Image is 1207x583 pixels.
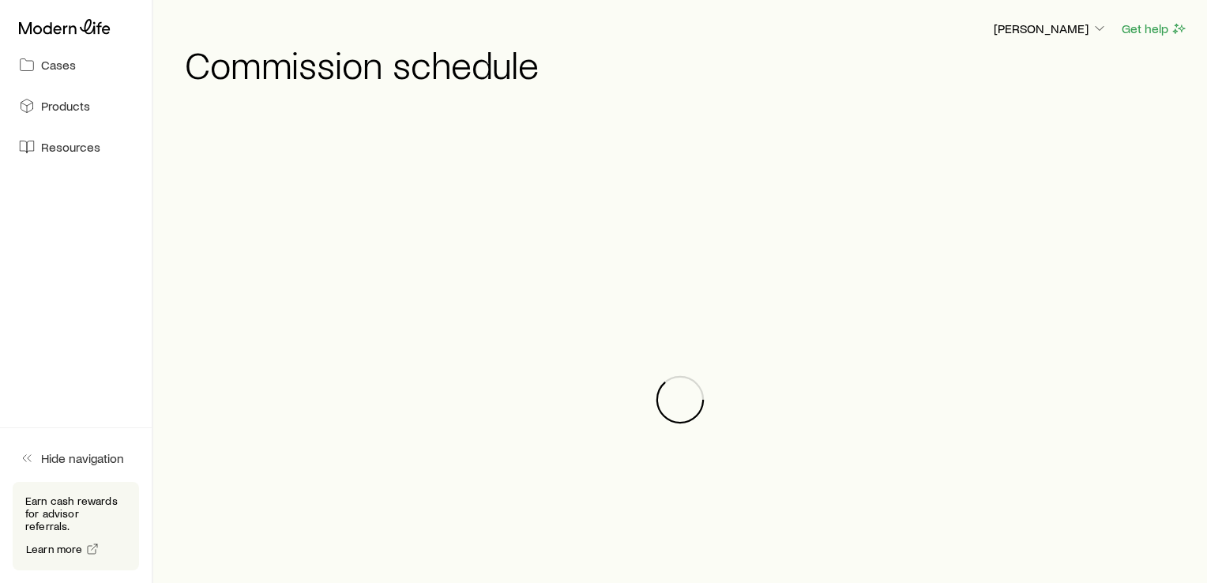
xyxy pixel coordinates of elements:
div: Earn cash rewards for advisor referrals.Learn more [13,482,139,570]
p: Earn cash rewards for advisor referrals. [25,495,126,532]
span: Cases [41,57,76,73]
button: Get help [1121,20,1188,38]
button: [PERSON_NAME] [993,20,1108,39]
span: Learn more [26,544,83,555]
span: Hide navigation [41,450,124,466]
a: Cases [13,47,139,82]
h1: Commission schedule [185,45,1188,83]
span: Resources [41,139,100,155]
a: Products [13,88,139,123]
button: Hide navigation [13,441,139,476]
p: [PERSON_NAME] [994,21,1107,36]
span: Products [41,98,90,114]
a: Resources [13,130,139,164]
